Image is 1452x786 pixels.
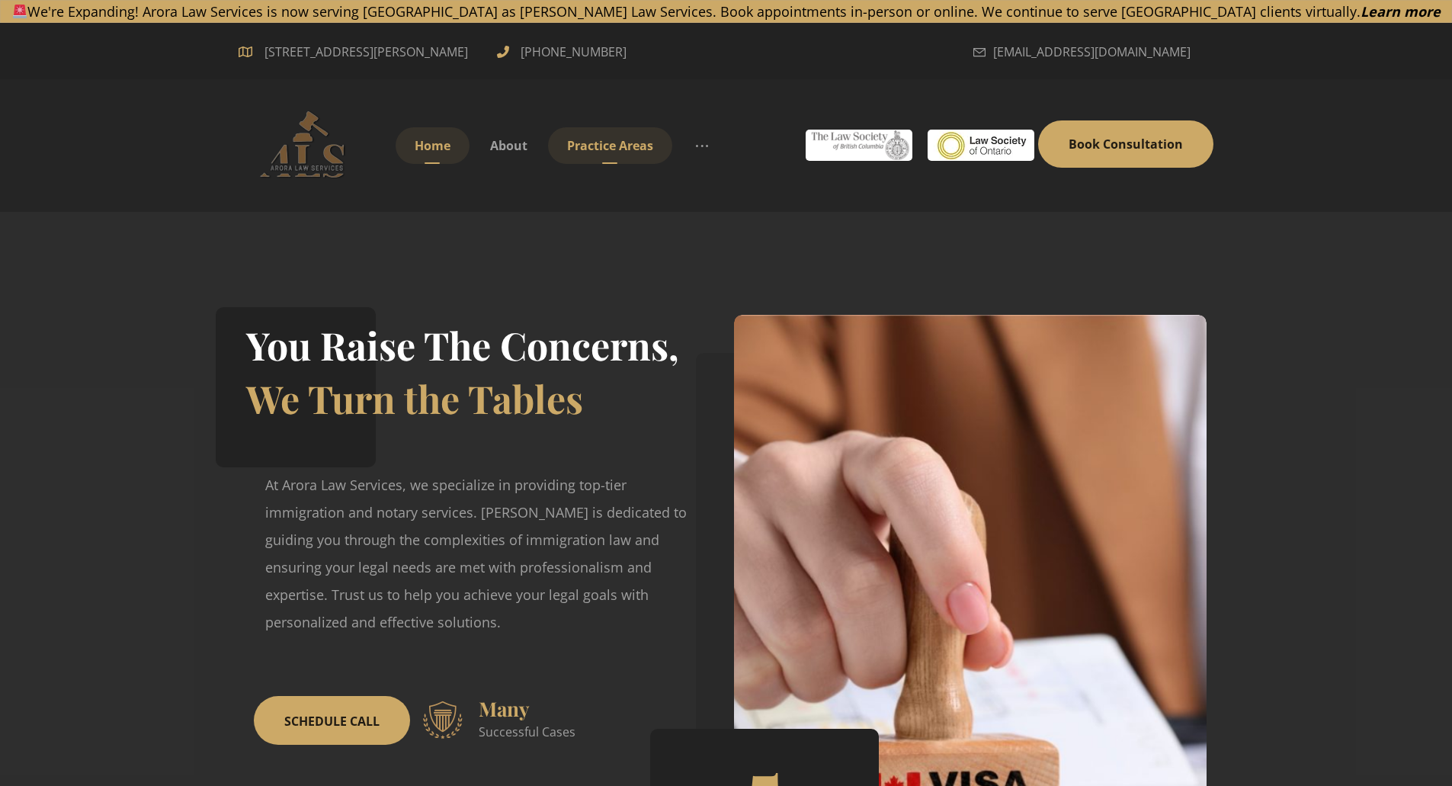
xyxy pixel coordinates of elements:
a: More links [674,127,730,164]
a: About [471,127,547,164]
span: We Turn the Tables [246,373,583,424]
a: Learn more [1361,2,1441,21]
a: Practice Areas [548,127,672,164]
p: We're Expanding! Arora Law Services is now serving [GEOGRAPHIC_DATA] as [PERSON_NAME] Law Service... [11,5,1441,18]
img: # [928,130,1034,161]
p: At Arora Law Services, we specialize in providing top-tier immigration and notary services. [PERS... [265,471,700,636]
h2: You Raise The Concerns, [246,319,679,372]
a: Book Consultation [1038,120,1213,168]
span: [STREET_ADDRESS][PERSON_NAME] [258,40,474,64]
span: Many [479,695,530,722]
span: [EMAIL_ADDRESS][DOMAIN_NAME] [993,40,1191,64]
span: Successful Cases [479,723,575,740]
a: [STREET_ADDRESS][PERSON_NAME] [239,42,474,59]
span: Practice Areas [567,137,653,154]
img: # [806,130,912,161]
span: Home [415,137,450,154]
a: Home [396,127,470,164]
a: [PHONE_NUMBER] [497,42,630,59]
span: [PHONE_NUMBER] [517,40,630,64]
img: Arora Law Services [239,110,376,178]
span: Book Consultation [1069,136,1183,152]
img: 🚨 [13,5,27,18]
a: Advocate (IN) | Barrister (CA) | Solicitor | Notary Public [239,110,376,178]
a: SCHEDULE CALL [254,696,410,745]
span: About [490,137,527,154]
